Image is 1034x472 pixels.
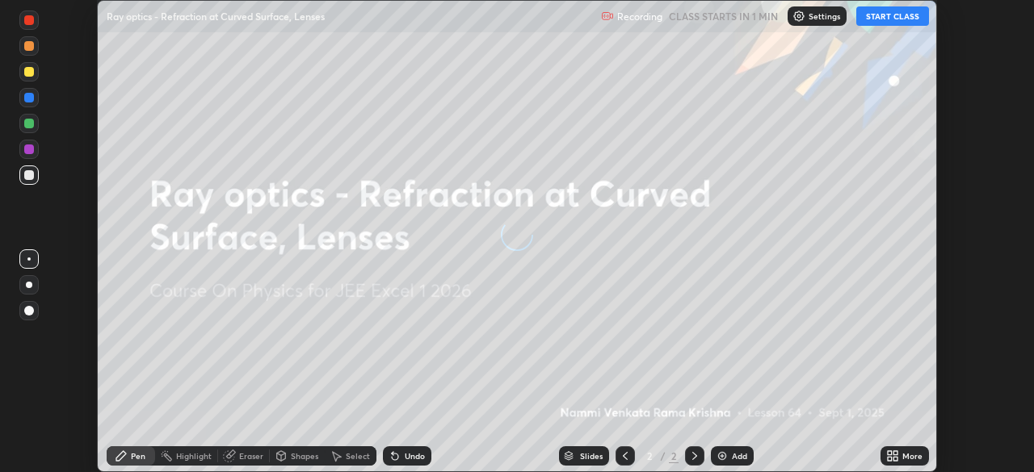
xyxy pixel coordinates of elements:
div: 2 [641,451,658,461]
div: Highlight [176,452,212,460]
p: Recording [617,10,662,23]
div: Slides [580,452,603,460]
div: 2 [669,449,679,463]
div: / [661,451,666,461]
h5: CLASS STARTS IN 1 MIN [669,9,778,23]
img: recording.375f2c34.svg [601,10,614,23]
div: Undo [405,452,425,460]
img: class-settings-icons [792,10,805,23]
div: More [902,452,923,460]
div: Select [346,452,370,460]
div: Shapes [291,452,318,460]
p: Ray optics - Refraction at Curved Surface, Lenses [107,10,325,23]
button: START CLASS [856,6,929,26]
img: add-slide-button [716,449,729,462]
div: Eraser [239,452,263,460]
div: Pen [131,452,145,460]
div: Add [732,452,747,460]
p: Settings [809,12,840,20]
